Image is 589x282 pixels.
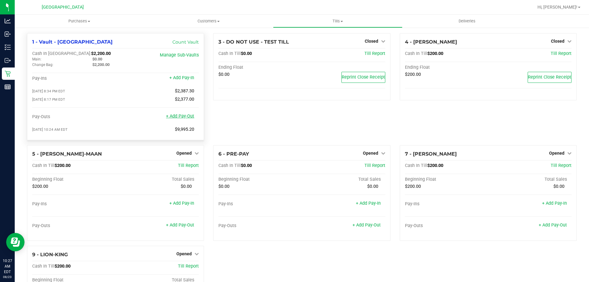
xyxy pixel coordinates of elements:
span: $200.00 [55,163,71,168]
div: Total Sales [488,177,572,182]
span: 7 - [PERSON_NAME] [405,151,457,157]
div: Pay-Ins [218,201,302,207]
span: $200.00 [427,163,443,168]
span: $9,995.20 [175,127,194,132]
span: $200.00 [405,184,421,189]
span: $200.00 [405,72,421,77]
span: [GEOGRAPHIC_DATA] [42,5,84,10]
a: Till Report [551,163,572,168]
a: + Add Pay-In [542,201,567,206]
span: Cash In Till [32,264,55,269]
a: + Add Pay-In [356,201,381,206]
span: $2,200.00 [92,62,110,67]
span: Hi, [PERSON_NAME]! [537,5,577,10]
button: Reprint Close Receipt [528,72,572,83]
iframe: Resource center [6,233,25,251]
span: Cash In [GEOGRAPHIC_DATA]: [32,51,91,56]
a: Tills [273,15,402,28]
span: $0.00 [92,57,102,61]
span: Cash In Till [405,51,427,56]
div: Pay-Ins [32,76,116,81]
div: Beginning Float [32,177,116,182]
inline-svg: Outbound [5,57,11,64]
a: Deliveries [402,15,532,28]
span: 6 - PRE-PAY [218,151,249,157]
span: Reprint Close Receipt [528,75,571,80]
span: $200.00 [55,264,71,269]
span: Main: [32,57,41,61]
div: Beginning Float [405,177,488,182]
inline-svg: Inbound [5,31,11,37]
span: 9 - LION-KING [32,252,68,257]
div: Pay-Outs [405,223,488,229]
div: Pay-Outs [32,114,116,120]
span: $0.00 [241,51,252,56]
span: Cash In Till [218,163,241,168]
a: Till Report [364,51,385,56]
a: Customers [144,15,273,28]
span: Purchases [15,18,144,24]
span: $2,377.00 [175,97,194,102]
a: + Add Pay-In [169,201,194,206]
span: 4 - [PERSON_NAME] [405,39,457,45]
span: [DATE] 8:17 PM EDT [32,97,65,102]
span: 3 - DO NOT USE - TEST TILL [218,39,289,45]
span: $2,200.00 [91,51,111,56]
div: Pay-Outs [218,223,302,229]
span: Opened [176,151,192,156]
span: $0.00 [241,163,252,168]
div: Total Sales [302,177,385,182]
span: $2,387.30 [175,88,194,94]
a: Count Vault [172,39,199,45]
span: $0.00 [367,184,378,189]
div: Pay-Ins [32,201,116,207]
div: Pay-Ins [405,201,488,207]
a: Till Report [364,163,385,168]
a: Till Report [178,264,199,269]
span: Opened [176,251,192,256]
div: Ending Float [405,65,488,70]
span: $0.00 [218,72,229,77]
span: Closed [365,39,378,44]
inline-svg: Reports [5,84,11,90]
span: Reprint Close Receipt [342,75,385,80]
span: Cash In Till [405,163,427,168]
inline-svg: Inventory [5,44,11,50]
span: Change Bag: [32,63,53,67]
span: [DATE] 10:24 AM EDT [32,127,67,132]
a: + Add Pay-In [169,75,194,80]
span: Closed [551,39,564,44]
span: Opened [363,151,378,156]
a: Manage Sub-Vaults [160,52,199,58]
a: + Add Pay-Out [166,222,194,228]
div: Pay-Outs [32,223,116,229]
span: $0.00 [181,184,192,189]
p: 10:27 AM EDT [3,258,12,275]
span: 5 - [PERSON_NAME]-MAAN [32,151,102,157]
div: Beginning Float [218,177,302,182]
span: $200.00 [32,184,48,189]
span: [DATE] 8:34 PM EDT [32,89,65,93]
span: $0.00 [553,184,564,189]
a: + Add Pay-Out [539,222,567,228]
a: + Add Pay-Out [166,114,194,119]
span: Customers [144,18,273,24]
span: Cash In Till [218,51,241,56]
a: Till Report [178,163,199,168]
a: + Add Pay-Out [352,222,381,228]
a: Till Report [551,51,572,56]
span: Cash In Till [32,163,55,168]
span: Opened [549,151,564,156]
button: Reprint Close Receipt [341,72,385,83]
span: $200.00 [427,51,443,56]
div: Total Sales [116,177,199,182]
span: Deliveries [450,18,484,24]
inline-svg: Retail [5,71,11,77]
a: Purchases [15,15,144,28]
span: Tills [273,18,402,24]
